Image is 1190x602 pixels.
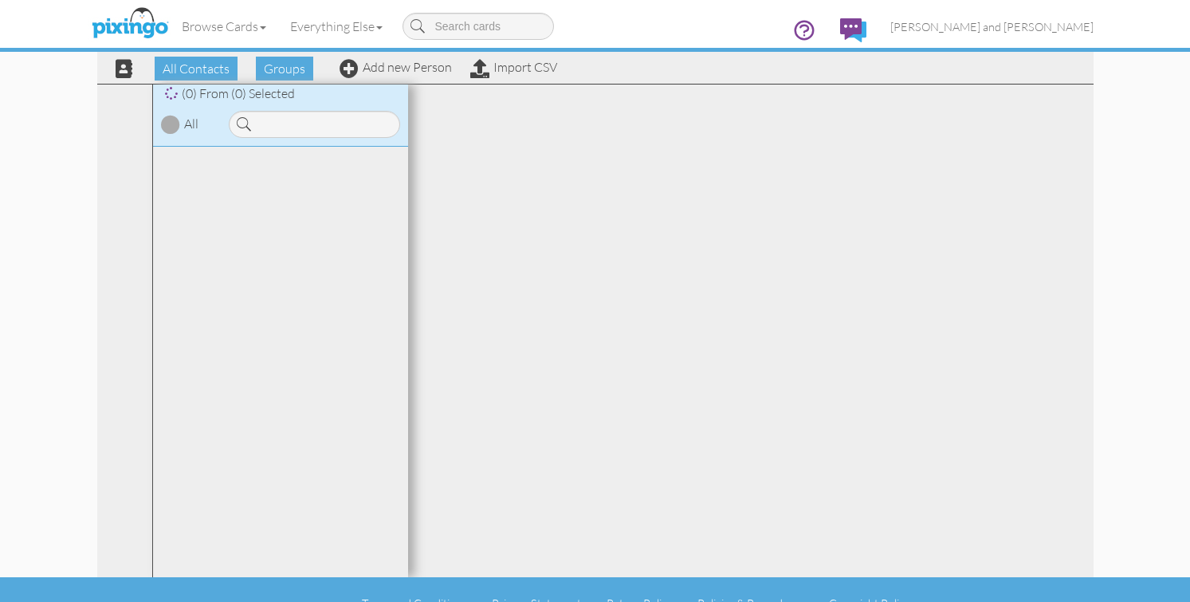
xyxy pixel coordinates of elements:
[256,57,313,81] span: Groups
[88,4,172,44] img: pixingo logo
[340,59,452,75] a: Add new Person
[403,13,554,40] input: Search cards
[155,57,238,81] span: All Contacts
[170,6,278,46] a: Browse Cards
[878,6,1106,47] a: [PERSON_NAME] and [PERSON_NAME]
[278,6,395,46] a: Everything Else
[890,20,1094,33] span: [PERSON_NAME] and [PERSON_NAME]
[231,85,295,101] span: (0) Selected
[153,85,408,103] div: (0) From
[184,115,198,133] div: All
[840,18,866,42] img: comments.svg
[470,59,557,75] a: Import CSV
